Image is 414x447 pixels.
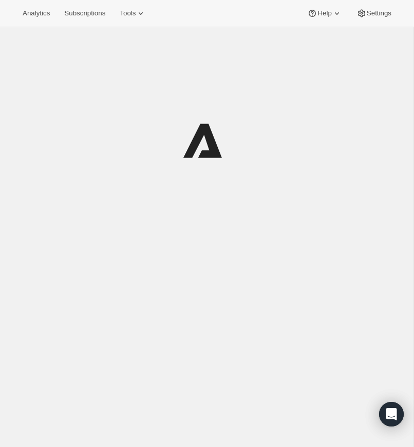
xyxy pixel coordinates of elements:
[114,6,152,21] button: Tools
[58,6,111,21] button: Subscriptions
[379,402,404,426] div: Open Intercom Messenger
[301,6,348,21] button: Help
[16,6,56,21] button: Analytics
[64,9,105,17] span: Subscriptions
[120,9,136,17] span: Tools
[23,9,50,17] span: Analytics
[350,6,398,21] button: Settings
[317,9,331,17] span: Help
[367,9,391,17] span: Settings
